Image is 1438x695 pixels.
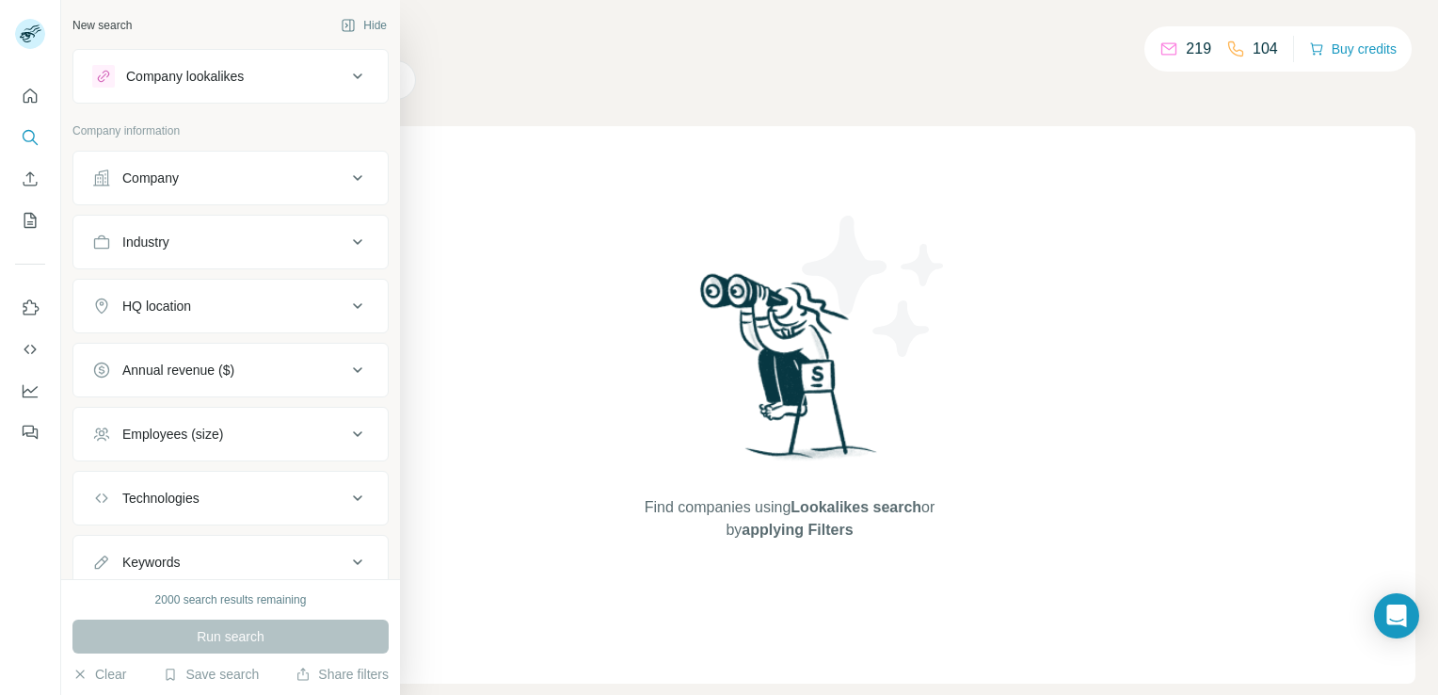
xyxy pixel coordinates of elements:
[122,425,223,444] div: Employees (size)
[126,67,244,86] div: Company lookalikes
[73,476,388,521] button: Technologies
[122,361,234,380] div: Annual revenue ($)
[1309,36,1397,62] button: Buy credits
[15,121,45,154] button: Search
[1253,38,1278,60] p: 104
[122,233,169,251] div: Industry
[791,499,921,515] span: Lookalikes search
[15,291,45,325] button: Use Surfe on LinkedIn
[73,155,388,201] button: Company
[15,79,45,113] button: Quick start
[72,122,389,139] p: Company information
[73,540,388,585] button: Keywords
[122,489,200,508] div: Technologies
[742,522,853,538] span: applying Filters
[296,665,389,684] button: Share filters
[164,23,1415,49] h4: Search
[790,202,959,371] img: Surfe Illustration - Stars
[72,665,126,684] button: Clear
[155,591,307,608] div: 2000 search results remaining
[72,17,132,34] div: New search
[122,169,179,187] div: Company
[163,665,259,684] button: Save search
[1374,593,1419,638] div: Open Intercom Messenger
[15,374,45,408] button: Dashboard
[328,11,400,40] button: Hide
[15,332,45,366] button: Use Surfe API
[73,347,388,393] button: Annual revenue ($)
[15,415,45,449] button: Feedback
[122,553,180,572] div: Keywords
[73,283,388,329] button: HQ location
[73,219,388,265] button: Industry
[639,496,940,541] span: Find companies using or by
[73,54,388,99] button: Company lookalikes
[122,297,191,315] div: HQ location
[73,412,388,457] button: Employees (size)
[1186,38,1211,60] p: 219
[692,268,887,478] img: Surfe Illustration - Woman searching with binoculars
[15,203,45,237] button: My lists
[15,162,45,196] button: Enrich CSV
